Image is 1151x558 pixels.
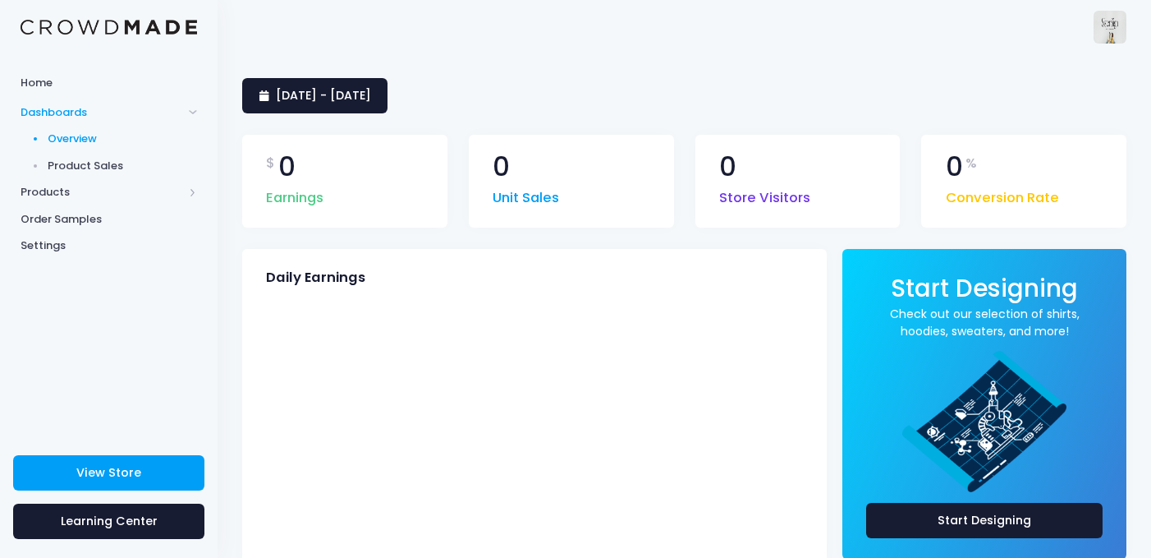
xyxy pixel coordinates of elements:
span: Daily Earnings [266,270,365,286]
span: Product Sales [48,158,198,174]
a: Start Designing [866,503,1103,538]
span: Overview [48,131,198,147]
span: Earnings [266,180,323,209]
span: Start Designing [891,271,1078,305]
span: Dashboards [21,104,183,121]
span: Settings [21,237,197,254]
span: Products [21,184,183,201]
a: Learning Center [13,504,204,539]
span: 0 [946,154,963,181]
span: Home [21,75,197,91]
span: Unit Sales [493,180,559,209]
a: [DATE] - [DATE] [242,78,387,113]
span: 0 [493,154,510,181]
span: View Store [76,464,141,481]
span: Learning Center [61,513,158,529]
a: Start Designing [891,285,1078,301]
span: 0 [278,154,296,181]
a: Check out our selection of shirts, hoodies, sweaters, and more! [866,306,1103,340]
a: View Store [13,455,204,491]
span: Store Visitors [719,180,810,209]
span: $ [266,154,275,173]
span: Conversion Rate [946,180,1059,209]
span: % [965,154,977,173]
span: 0 [719,154,736,181]
span: Order Samples [21,211,197,228]
img: User [1094,11,1126,44]
span: [DATE] - [DATE] [276,87,371,104]
img: Logo [21,20,197,35]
